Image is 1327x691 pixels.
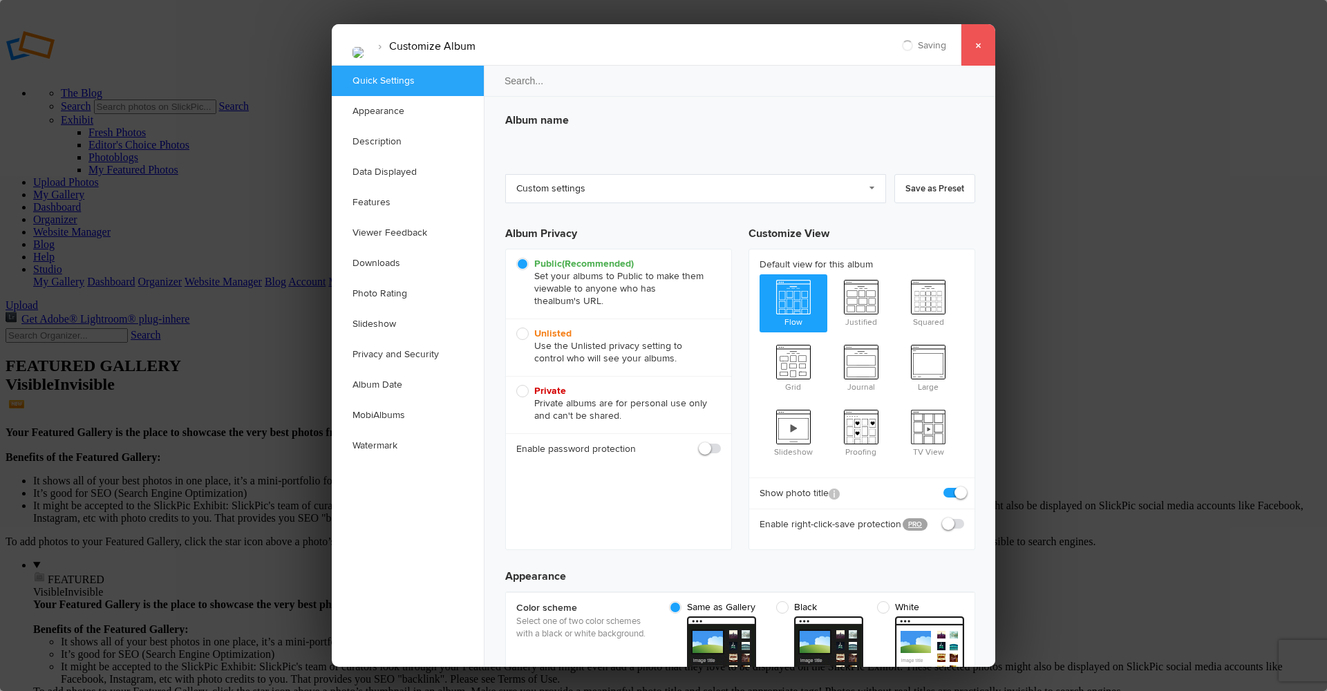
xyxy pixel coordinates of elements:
[827,404,895,460] span: Proofing
[894,274,962,330] span: Squared
[483,65,997,97] input: Search...
[894,174,975,203] a: Save as Preset
[827,274,895,330] span: Justified
[894,404,962,460] span: TV View
[516,385,714,422] span: Private albums are for personal use only and can't be shared.
[516,258,714,307] span: Set your albums to Public to make them viewable to anyone who has the
[332,187,484,218] a: Features
[894,339,962,395] span: Large
[534,328,572,339] b: Unlisted
[877,601,957,614] span: White
[760,339,827,395] span: Grid
[332,66,484,96] a: Quick Settings
[332,248,484,278] a: Downloads
[516,442,636,456] b: Enable password protection
[534,258,634,269] b: Public
[760,404,827,460] span: Slideshow
[516,615,655,640] p: Select one of two color schemes with a black or white background.
[332,278,484,309] a: Photo Rating
[749,214,975,249] h3: Customize View
[505,106,975,129] h3: Album name
[760,518,892,531] b: Enable right-click-save protection
[760,486,840,500] b: Show photo title
[776,601,856,614] span: Black
[505,557,975,585] h3: Appearance
[760,258,964,272] b: Default view for this album
[903,518,928,531] a: PRO
[370,35,476,58] li: Customize Album
[562,258,634,269] i: (Recommended)
[332,157,484,187] a: Data Displayed
[505,214,732,249] h3: Album Privacy
[332,400,484,430] a: MobiAlbums
[352,47,364,58] img: FLAGENCY-SEMINAIRE.jpg
[548,295,603,307] span: album's URL.
[669,601,755,614] span: Same as Gallery
[332,430,484,461] a: Watermark
[760,274,827,330] span: Flow
[332,218,484,248] a: Viewer Feedback
[332,339,484,370] a: Privacy and Security
[332,96,484,126] a: Appearance
[827,339,895,395] span: Journal
[332,126,484,157] a: Description
[332,370,484,400] a: Album Date
[505,174,886,203] a: Custom settings
[332,309,484,339] a: Slideshow
[516,601,655,615] b: Color scheme
[516,328,714,365] span: Use the Unlisted privacy setting to control who will see your albums.
[534,385,566,397] b: Private
[961,24,995,66] a: ×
